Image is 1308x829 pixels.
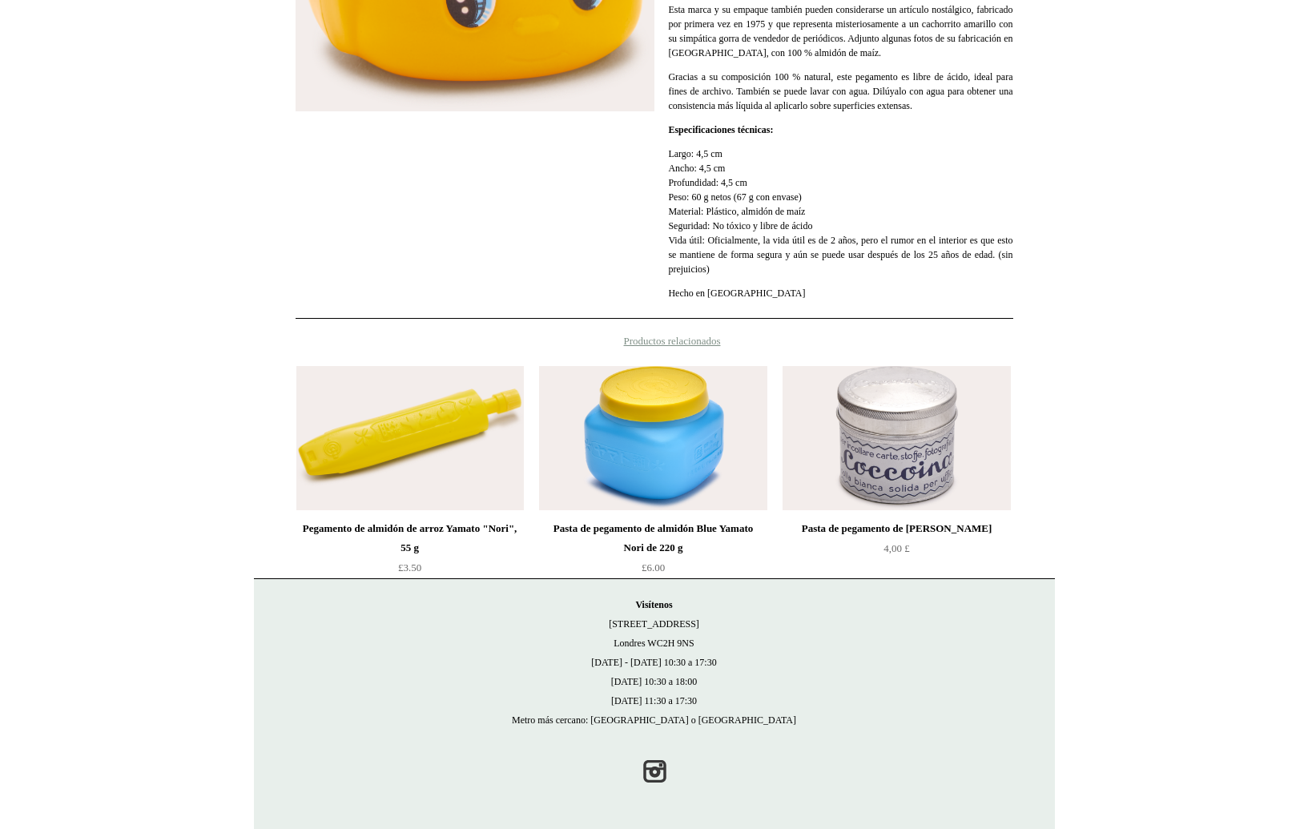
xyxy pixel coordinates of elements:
[668,163,725,174] font: Ancho: 4,5 cm
[539,366,767,510] img: Pasta de pegamento de almidón Blue Yamato Nori de 220 g
[783,366,1010,510] a: Pasta de pegamento de almendras Coccoina Pasta de pegamento de almendras Coccoina
[668,206,805,217] font: Material: Plástico, almidón de maíz
[609,618,699,630] font: [STREET_ADDRESS]
[635,599,672,610] font: Visítenos
[637,754,672,789] a: Instagram
[802,522,992,534] font: Pasta de pegamento de [PERSON_NAME]
[398,561,421,573] font: £3.50
[296,366,524,510] a: Pegamento de almidón de arroz Yamato "Nori", 55 g Pegamento de almidón de arroz Yamato "Nori", 55 g
[296,519,524,585] a: Pegamento de almidón de arroz Yamato "Nori", 55 g £3.50
[668,191,801,203] font: Peso: 60 g netos (67 g con envase)
[668,235,1012,275] font: Vida útil: Oficialmente, la vida útil es de 2 años, pero el rumor en el interior es que esto se m...
[624,335,721,347] font: Productos relacionados
[668,148,722,159] font: Largo: 4,5 cm
[642,561,665,573] font: £6.00
[668,71,1012,111] font: Gracias a su composición 100 % natural, este pegamento es libre de ácido, ideal para fines de arc...
[668,288,805,299] font: Hecho en [GEOGRAPHIC_DATA]
[614,638,694,649] font: Londres WC2H 9NS
[539,366,767,510] a: Pasta de pegamento de almidón Blue Yamato Nori de 220 g Pasta de pegamento de almidón Blue Yamato...
[296,366,524,510] img: Pegamento de almidón de arroz Yamato "Nori", 55 g
[668,4,1012,58] font: Esta marca y su empaque también pueden considerarse un artículo nostálgico, fabricado por primera...
[668,177,747,188] font: Profundidad: 4,5 cm
[668,220,812,231] font: Seguridad: No tóxico y libre de ácido
[783,519,1010,585] a: Pasta de pegamento de [PERSON_NAME] 4,00 £
[539,519,767,585] a: Pasta de pegamento de almidón Blue Yamato Nori de 220 g £6.00
[668,124,773,135] font: Especificaciones técnicas:
[512,714,796,726] font: Metro más cercano: [GEOGRAPHIC_DATA] o [GEOGRAPHIC_DATA]
[611,695,697,706] font: [DATE] 11:30 a 17:30
[883,542,910,554] font: 4,00 £
[611,676,698,687] font: [DATE] 10:30 a 18:00
[553,522,753,553] font: Pasta de pegamento de almidón Blue Yamato Nori de 220 g
[783,366,1010,510] img: Pasta de pegamento de almendras Coccoina
[303,522,517,553] font: Pegamento de almidón de arroz Yamato "Nori", 55 g
[591,657,716,668] font: [DATE] - [DATE] 10:30 a 17:30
